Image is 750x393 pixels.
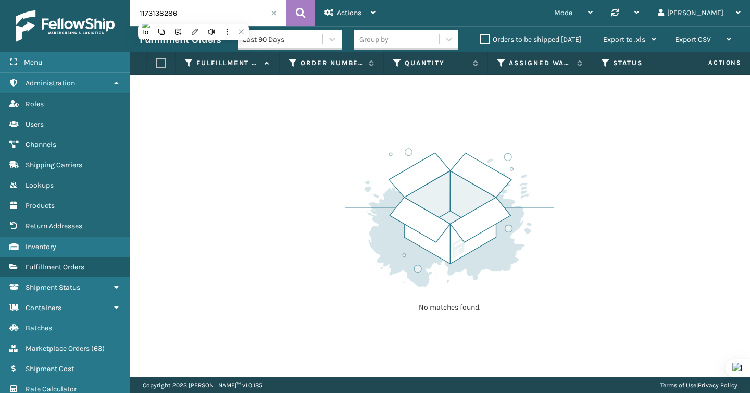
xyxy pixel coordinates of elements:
[676,54,748,71] span: Actions
[359,34,389,45] div: Group by
[26,283,80,292] span: Shipment Status
[26,324,52,333] span: Batches
[26,79,75,88] span: Administration
[26,364,74,373] span: Shipment Cost
[196,58,259,68] label: Fulfillment Order Id
[26,120,44,129] span: Users
[675,35,711,44] span: Export CSV
[26,181,54,190] span: Lookups
[26,100,44,108] span: Roles
[26,201,55,210] span: Products
[26,344,90,353] span: Marketplace Orders
[480,35,581,44] label: Orders to be shipped [DATE]
[660,377,737,393] div: |
[91,344,105,353] span: ( 63 )
[243,34,323,45] div: Last 90 Days
[337,8,361,17] span: Actions
[140,33,221,46] h3: Fulfillment Orders
[301,58,364,68] label: Order Number
[16,10,115,42] img: logo
[26,303,61,312] span: Containers
[660,382,696,389] a: Terms of Use
[26,242,56,251] span: Inventory
[26,161,82,169] span: Shipping Carriers
[603,35,645,44] span: Export to .xls
[143,377,262,393] p: Copyright 2023 [PERSON_NAME]™ v 1.0.185
[24,58,42,67] span: Menu
[613,58,676,68] label: Status
[405,58,468,68] label: Quantity
[509,58,572,68] label: Assigned Warehouse
[554,8,572,17] span: Mode
[26,222,82,230] span: Return Addresses
[698,382,737,389] a: Privacy Policy
[26,140,56,149] span: Channels
[26,263,84,272] span: Fulfillment Orders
